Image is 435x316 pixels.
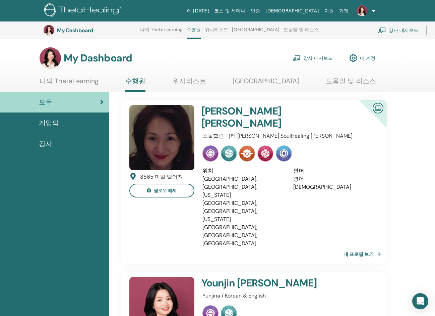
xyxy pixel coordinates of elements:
[336,5,351,17] a: 가게
[140,27,183,38] a: 나의 ThetaLearning
[248,5,263,17] a: 인증
[293,183,374,191] li: [DEMOGRAPHIC_DATA]
[293,167,374,175] div: 언어
[39,139,52,149] span: 강사
[40,47,61,69] img: default.jpg
[40,77,99,90] a: 나의 ThetaLearning
[263,5,321,17] a: [DEMOGRAPHIC_DATA]
[64,52,132,64] h3: My Dashboard
[348,100,387,138] div: 인증 온라인 강사
[211,5,248,17] a: 코스 및 세미나
[232,27,279,38] a: [GEOGRAPHIC_DATA]
[44,3,124,18] img: logo.png
[202,199,284,223] li: [GEOGRAPHIC_DATA], [GEOGRAPHIC_DATA], [US_STATE]
[140,173,183,181] div: 8565 마일 떨어져
[184,5,212,17] a: 에 [DATE]
[173,77,206,90] a: 위시리스트
[129,105,194,170] img: default.jpg
[202,175,284,199] li: [GEOGRAPHIC_DATA], [GEOGRAPHIC_DATA], [US_STATE]
[201,277,345,289] h4: Younjin [PERSON_NAME]
[39,118,59,128] span: 개업의
[202,167,284,175] div: 위치
[202,223,284,247] li: [GEOGRAPHIC_DATA], [GEOGRAPHIC_DATA], [GEOGRAPHIC_DATA]
[322,5,336,17] a: 자원
[57,27,124,34] h3: My Dashboard
[349,51,375,65] a: 내 계정
[293,51,333,65] a: 강사 대시보드
[284,27,319,38] a: 도움말 및 리소스
[233,77,299,90] a: [GEOGRAPHIC_DATA]
[357,5,367,16] img: default.jpg
[378,27,386,33] img: chalkboard-teacher.svg
[378,23,418,38] a: 강사 대시보드
[202,132,375,140] p: 소울힐링 닥터 [PERSON_NAME] SoulHealing [PERSON_NAME]
[129,184,194,197] button: 팔로우 해제
[344,247,384,261] a: 내 프로필 보기
[39,97,52,107] span: 모두
[349,52,357,64] img: cog.svg
[326,77,376,90] a: 도움말 및 리소스
[205,27,228,38] a: 위시리스트
[44,25,54,36] img: default.jpg
[202,292,375,300] p: Yunjina / Korean & English
[201,105,345,129] h4: [PERSON_NAME] [PERSON_NAME]
[293,175,374,183] li: 영어
[293,55,301,61] img: chalkboard-teacher.svg
[412,293,428,309] div: Open Intercom Messenger
[187,27,201,39] a: 수행원
[125,77,145,92] a: 수행원
[370,100,386,115] img: 인증 온라인 강사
